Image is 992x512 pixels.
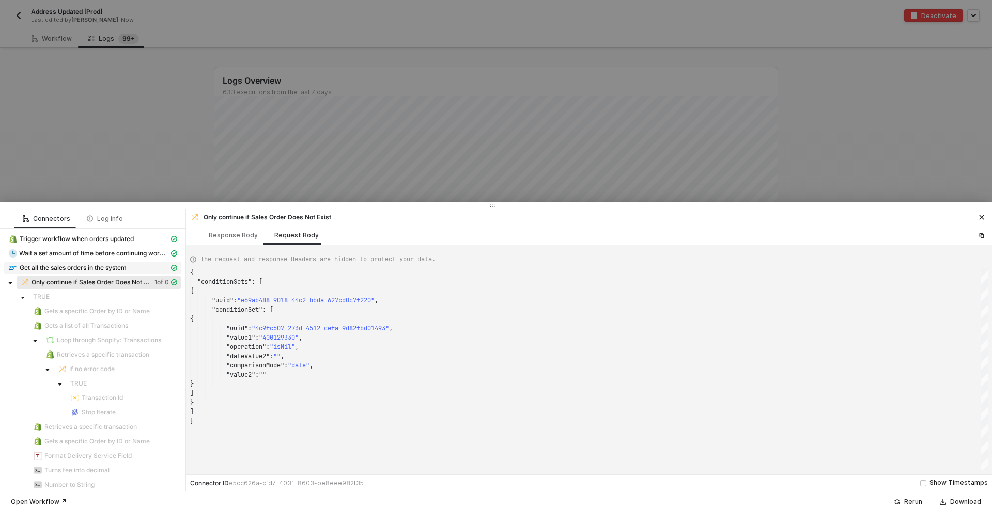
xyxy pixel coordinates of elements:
[894,499,900,505] span: icon-success-page
[190,398,194,407] span: }
[209,231,258,239] div: Response Body
[82,394,123,402] span: Transaction Id
[87,215,123,223] div: Log info
[34,423,42,431] img: integration-icon
[33,293,50,301] span: TRUE
[82,408,116,417] span: Stop Iterate
[190,287,194,295] span: {
[71,408,79,417] img: integration-icon
[41,348,181,361] span: Retrieves a specific transaction
[904,498,922,506] div: Rerun
[66,377,181,390] span: TRUE
[17,276,181,289] span: Only continue if Sales Order Does Not Exist
[299,333,302,342] span: ,
[389,324,393,332] span: ,
[4,262,181,274] span: Get all the sales orders in the system
[933,495,988,508] button: Download
[295,343,299,351] span: ,
[248,324,252,332] span: :
[66,392,181,404] span: Transaction Id
[273,352,281,360] span: ""
[252,324,389,332] span: "4c9fc507-273d-4512-cefa-9d82fbd01493"
[4,495,73,508] button: Open Workflow ↗
[171,279,177,285] span: icon-cards
[255,333,259,342] span: :
[4,247,181,260] span: Wait a set amount of time before continuing workflow
[69,365,115,373] span: If no error code
[46,350,54,359] img: integration-icon
[270,343,295,351] span: "isNil"
[29,450,181,462] span: Format Delivery Service Field
[71,394,79,402] img: integration-icon
[284,361,288,370] span: :
[32,278,150,286] span: Only continue if Sales Order Does Not Exist
[41,334,181,346] span: Loop through Shopify: Transactions
[197,278,252,286] span: "conditionSets"
[226,343,266,351] span: "operation"
[191,213,199,221] img: integration-icon
[29,291,181,303] span: TRUE
[29,421,181,433] span: Retrieves a specific transaction
[266,343,270,351] span: :
[29,319,181,332] span: Gets a list of all Transactions
[4,233,181,245] span: Trigger workflow when orders updated
[44,307,150,315] span: Gets a specific Order by ID or Name
[58,365,67,373] img: integration-icon
[70,379,87,388] span: TRUE
[57,382,63,387] span: caret-down
[9,249,17,258] img: integration-icon
[226,352,270,360] span: "dateValue2"
[950,498,981,506] div: Download
[44,437,150,445] span: Gets a specific Order by ID or Name
[29,478,181,491] span: Number to String
[190,389,194,397] span: ]
[44,452,132,460] span: Format Delivery Service Field
[171,265,177,271] span: icon-cards
[34,307,42,315] img: integration-icon
[190,213,331,222] div: Only continue if Sales Order Does Not Exist
[259,371,266,379] span: ""
[940,499,946,505] span: icon-download
[29,435,181,447] span: Gets a specific Order by ID or Name
[34,466,42,474] img: integration-icon
[309,361,313,370] span: ,
[274,231,319,239] div: Request Body
[9,264,17,272] img: integration-icon
[226,371,255,379] span: "value2"
[226,333,255,342] span: "value1"
[229,479,364,487] span: e5cc626a-cfd7-4031-8603-be8eee982f35
[190,417,194,425] span: }
[34,452,42,460] img: integration-icon
[259,333,299,342] span: "400129330"
[46,336,54,344] img: integration-icon
[66,406,181,419] span: Stop Iterate
[54,363,181,375] span: If no error code
[21,278,29,286] img: integration-icon
[270,352,273,360] span: :
[9,235,17,243] img: integration-icon
[34,437,42,445] img: integration-icon
[234,296,237,305] span: :
[281,352,284,360] span: ,
[200,254,436,264] span: The request and response Headers are hidden to protect your data.
[23,215,70,223] div: Connectors
[237,296,375,305] span: "e69ab488-9018-44c2-bbda-627cd0c7f220"
[887,495,929,508] button: Rerun
[8,281,13,286] span: caret-down
[226,324,248,332] span: "uuid"
[979,214,985,220] span: icon-close
[19,249,169,258] span: Wait a set amount of time before continuing workflow
[44,481,95,489] span: Number to String
[190,479,364,487] div: Connector ID
[20,264,127,272] span: Get all the sales orders in the system
[57,350,149,359] span: Retrieves a specific transaction
[154,278,169,286] span: 1 of 0
[489,202,495,209] span: icon-drag-indicator
[171,250,177,257] span: icon-cards
[34,481,42,489] img: integration-icon
[212,306,262,314] span: "conditionSet"
[190,268,194,277] span: {
[29,464,181,476] span: Turns fee into decimal
[252,278,262,286] span: : [
[34,322,42,330] img: integration-icon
